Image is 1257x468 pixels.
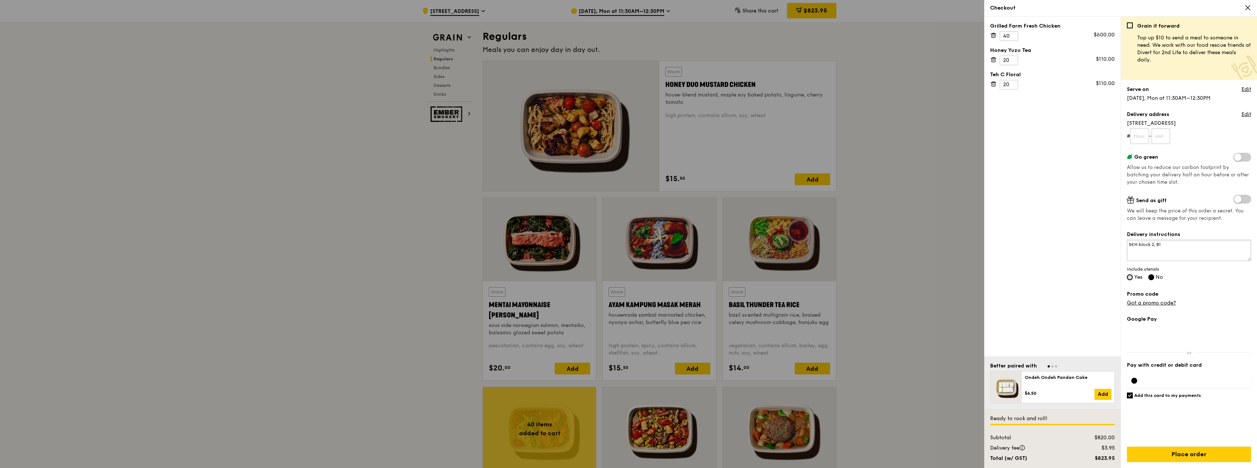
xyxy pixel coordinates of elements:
[990,4,1251,12] div: Checkout
[1048,365,1050,367] span: Go to slide 1
[1130,129,1149,144] input: Floor
[1134,393,1201,398] h6: Add this card to my payments
[1055,365,1057,367] span: Go to slide 3
[990,362,1037,370] div: Better paired with
[1127,327,1251,344] iframe: Secure payment button frame
[990,415,1115,422] div: Ready to rock and roll!
[986,434,1075,441] div: Subtotal
[1231,55,1257,81] img: Meal donation
[1127,362,1251,369] label: Pay with credit or debit card
[1152,129,1170,144] input: Unit
[1127,111,1169,118] label: Delivery address
[1156,274,1163,280] span: No
[1127,129,1251,144] form: # -
[1127,95,1211,101] span: [DATE], Mon at 11:30AM–12:30PM
[986,444,1075,452] div: Delivery fee
[1127,86,1149,93] label: Serve on
[1051,365,1054,367] span: Go to slide 2
[1096,56,1115,63] div: $110.00
[986,455,1075,462] div: Total (w/ GST)
[1127,165,1249,185] span: Allow us to reduce our carbon footprint by batching your delivery half an hour before or after yo...
[1242,86,1251,93] a: Edit
[1127,300,1176,306] a: Got a promo code?
[1127,291,1251,298] label: Promo code
[1127,207,1251,222] span: We will keep the price of this order a secret. You can leave a message for your recipient.
[1148,274,1154,280] input: No
[1134,274,1142,280] span: Yes
[1127,266,1251,272] span: Include utensils
[1075,444,1119,452] div: $3.95
[1137,23,1180,29] b: Grain it forward
[1242,111,1251,118] a: Edit
[1075,434,1119,441] div: $820.00
[1134,154,1158,160] span: Go green
[1127,447,1251,462] input: Place order
[1096,80,1115,87] div: $110.00
[990,22,1115,30] div: Grilled Farm Fresh Chicken
[1127,274,1133,280] input: Yes
[990,71,1115,78] div: Teh C Floral
[1075,455,1119,462] div: $823.95
[1137,34,1251,64] p: Top up $10 to send a meal to someone in need. We work with our food rescue friends at Divert for ...
[1025,390,1094,396] div: $6.50
[1094,31,1115,39] div: $600.00
[1136,197,1167,204] span: Send as gift
[1025,374,1111,380] div: Ondeh Ondeh Pandan Cake
[990,47,1115,54] div: Honey Yuzu Tea
[1127,120,1251,127] span: [STREET_ADDRESS]
[1143,378,1247,384] iframe: Secure card payment input frame
[1127,393,1133,398] input: Add this card to my payments
[1127,316,1251,323] label: Google Pay
[1094,389,1111,400] a: Add
[1127,231,1251,238] label: Delivery instructions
